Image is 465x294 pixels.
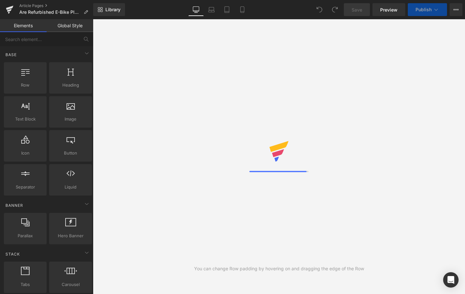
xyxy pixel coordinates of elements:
[194,265,364,272] div: You can change Row padding by hovering on and dragging the edge of the Row
[450,3,462,16] button: More
[105,7,121,13] span: Library
[416,7,432,12] span: Publish
[380,6,398,13] span: Preview
[408,3,447,16] button: Publish
[19,10,81,15] span: Are Refurbished E-Bike Platforms Generally Trustworthy?
[6,281,45,288] span: Tabs
[6,184,45,190] span: Separator
[51,150,90,156] span: Button
[51,82,90,88] span: Heading
[93,3,125,16] a: New Library
[188,3,204,16] a: Desktop
[47,19,93,32] a: Global Style
[328,3,341,16] button: Redo
[51,184,90,190] span: Liquid
[6,150,45,156] span: Icon
[313,3,326,16] button: Undo
[5,52,17,58] span: Base
[51,116,90,122] span: Image
[51,281,90,288] span: Carousel
[51,232,90,239] span: Hero Banner
[6,82,45,88] span: Row
[5,251,21,257] span: Stack
[19,3,93,8] a: Article Pages
[6,232,45,239] span: Parallax
[6,116,45,122] span: Text Block
[372,3,405,16] a: Preview
[443,272,459,288] div: Open Intercom Messenger
[235,3,250,16] a: Mobile
[204,3,219,16] a: Laptop
[5,202,24,208] span: Banner
[219,3,235,16] a: Tablet
[352,6,362,13] span: Save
